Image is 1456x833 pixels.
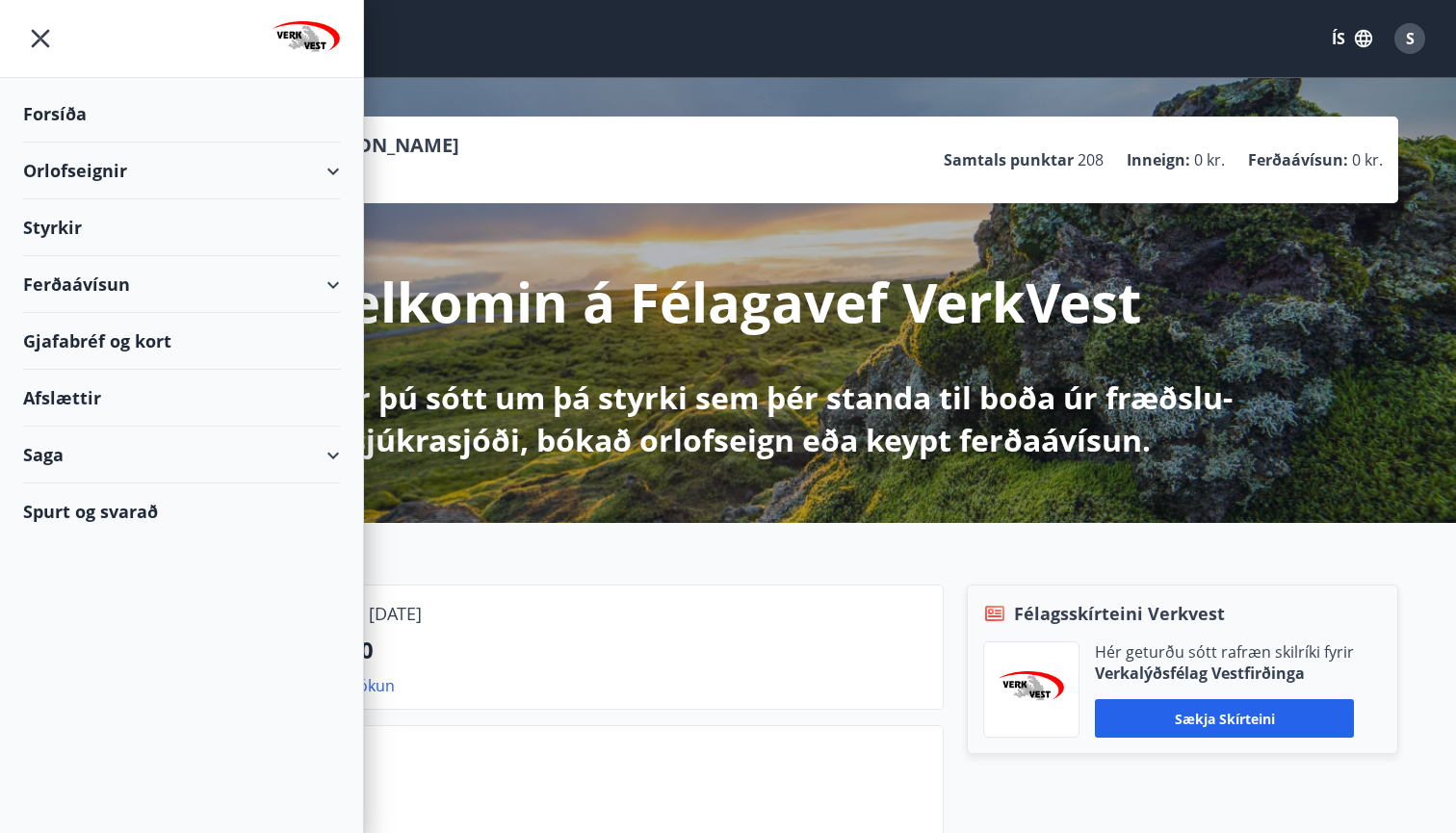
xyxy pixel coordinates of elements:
[273,21,340,60] img: union_logo
[315,265,1141,338] p: Velkomin á Félagavef VerkVest
[1014,601,1225,626] span: Félagsskírteini Verkvest
[999,671,1064,709] img: jihgzMk4dcgjRAW2aMgpbAqQEG7LZi0j9dOLAUvz.png
[1321,21,1383,56] button: ÍS
[199,634,927,666] p: Svignaskarð 30
[1127,149,1190,170] p: Inneign :
[23,313,340,370] div: Gjafabréf og kort
[23,483,340,539] div: Spurt og svarað
[1387,15,1433,62] button: S
[199,774,927,807] p: Næstu helgi
[1352,149,1383,170] span: 0 kr.
[23,256,340,313] div: Ferðaávísun
[1095,699,1354,738] button: Sækja skírteini
[1194,149,1225,170] span: 0 kr.
[1078,149,1104,170] span: 208
[1406,28,1415,49] span: S
[23,370,340,427] div: Afslættir
[944,149,1074,170] p: Samtals punktar
[1095,641,1354,663] p: Hér geturðu sótt rafræn skilríki fyrir
[23,143,340,199] div: Orlofseignir
[23,199,340,256] div: Styrkir
[23,427,340,483] div: Saga
[1095,663,1354,684] p: Verkalýðsfélag Vestfirðinga
[23,86,340,143] div: Forsíða
[1248,149,1348,170] p: Ferðaávísun :
[220,377,1236,461] p: Hér getur þú sótt um þá styrki sem þér standa til boða úr fræðslu- og sjúkrasjóði, bókað orlofsei...
[23,21,58,56] button: menu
